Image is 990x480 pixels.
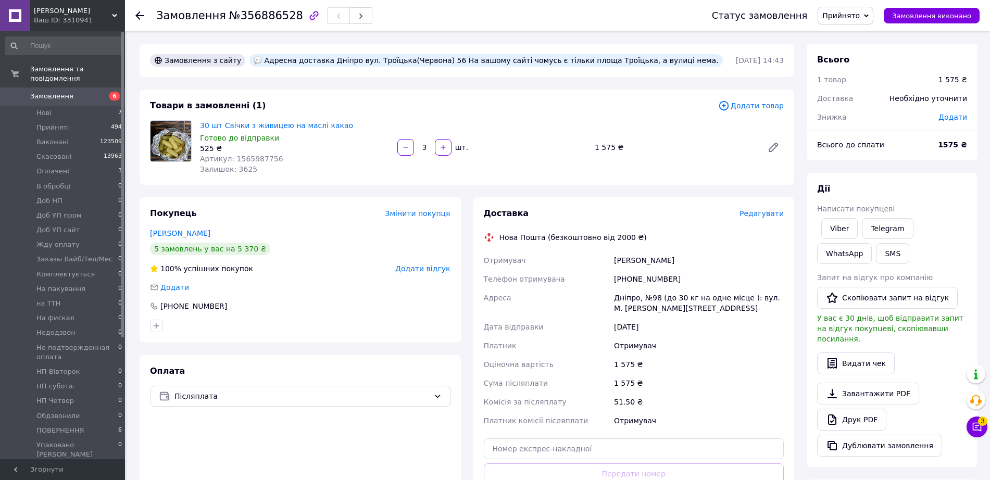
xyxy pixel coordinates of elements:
span: Упаковано [PERSON_NAME] [36,440,118,459]
span: 0 [118,382,122,391]
a: Viber [821,218,858,239]
span: Отримувач [484,256,526,264]
span: Обдзвонили [36,411,80,421]
div: Адресна доставка Дніпро вул. Троїцька(Червона) 56 На вашому сайті чомусь є тільки площа Троїцька,... [249,54,722,67]
span: Готово до відправки [200,134,279,142]
button: Дублювати замовлення [817,435,942,457]
span: Знижка [817,113,847,121]
div: Отримувач [612,411,786,430]
span: Телефон отримувача [484,275,565,283]
span: 0 [118,225,122,235]
span: 494 [111,123,122,132]
span: Додати товар [718,100,784,111]
span: Написати покупцеві [817,205,895,213]
div: Ваш ID: 3310941 [34,16,125,25]
span: Доб УП сайт [36,225,80,235]
span: На пакування [36,284,85,294]
span: Доставка [817,94,853,103]
span: Післяплата [174,390,429,402]
span: Оплата [150,366,185,376]
span: 0 [118,396,122,406]
span: Доб УП пром [36,211,82,220]
span: Замовлення [30,92,73,101]
span: Запит на відгук про компанію [817,273,933,282]
span: Заказы Вайб/Тел/Мес [36,255,112,264]
span: Замовлення [156,9,226,22]
span: 13963 [104,152,122,161]
span: 0 [118,211,122,220]
span: 0 [118,328,122,337]
span: На фискал [36,313,74,323]
span: 0 [118,240,122,249]
div: [PERSON_NAME] [612,251,786,270]
span: 0 [118,367,122,376]
span: Доставка [484,208,529,218]
span: 0 [118,196,122,206]
span: Не подтвержденная оплата [36,343,118,362]
span: Всього до сплати [817,141,884,149]
input: Пошук [5,36,123,55]
div: 5 замовлень у вас на 5 370 ₴ [150,243,270,255]
div: Статус замовлення [712,10,808,21]
span: Артикул: 1565987756 [200,155,283,163]
a: Редагувати [763,137,784,158]
span: У вас є 30 днів, щоб відправити запит на відгук покупцеві, скопіювавши посилання. [817,314,963,343]
span: Комісія за післяплату [484,398,567,406]
span: Нові [36,108,52,118]
span: 3 [118,167,122,176]
a: 30 шт Свічки з живицею на маслі какао [200,121,353,130]
span: НП Четвер [36,396,74,406]
div: Повернутися назад [135,10,144,21]
input: Номер експрес-накладної [484,438,784,459]
span: НП Вівторок [36,367,80,376]
span: ПОВЕРНЕННЯ [36,426,84,435]
span: Товари в замовленні (1) [150,100,266,110]
div: 525 ₴ [200,143,389,154]
span: 7 [118,108,122,118]
span: Виконані [36,137,69,147]
span: НП субота. [36,382,75,391]
span: на ТТН [36,299,60,308]
button: Видати чек [817,352,895,374]
span: Додати відгук [395,264,450,273]
div: Нова Пошта (безкоштовно від 2000 ₴) [497,232,649,243]
span: 6 [118,426,122,435]
span: 0 [118,313,122,323]
span: 0 [118,343,122,362]
span: Мед Поштою [34,6,112,16]
span: Додати [160,283,189,292]
a: WhatsApp [817,243,872,264]
a: Telegram [862,218,913,239]
span: Замовлення виконано [892,12,971,20]
span: 0 [118,440,122,459]
div: 1 575 ₴ [612,374,786,393]
span: 0 [118,182,122,191]
div: [PHONE_NUMBER] [159,301,228,311]
span: Додати [938,113,967,121]
div: Отримувач [612,336,786,355]
img: :speech_balloon: [254,56,262,65]
span: 0 [118,411,122,421]
span: Доб НП [36,196,62,206]
span: Скасовані [36,152,72,161]
span: Всього [817,55,849,65]
b: 1575 ₴ [938,141,967,149]
span: Адреса [484,294,511,302]
span: Платник комісії післяплати [484,416,588,425]
span: Прийнято [822,11,860,20]
div: шт. [453,142,469,153]
div: Замовлення з сайту [150,54,245,67]
span: Сума післяплати [484,379,548,387]
span: 0 [118,270,122,279]
span: Залишок: 3625 [200,165,257,173]
span: Дії [817,184,830,194]
span: 0 [118,255,122,264]
span: 3 [978,415,987,424]
span: Дата відправки [484,323,544,331]
div: Дніпро, №98 (до 30 кг на одне місце ): вул. М. [PERSON_NAME][STREET_ADDRESS] [612,288,786,318]
div: 1 575 ₴ [591,140,759,155]
span: 0 [118,284,122,294]
a: Друк PDF [817,409,886,431]
span: Недодзвон [36,328,76,337]
time: [DATE] 14:43 [736,56,784,65]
